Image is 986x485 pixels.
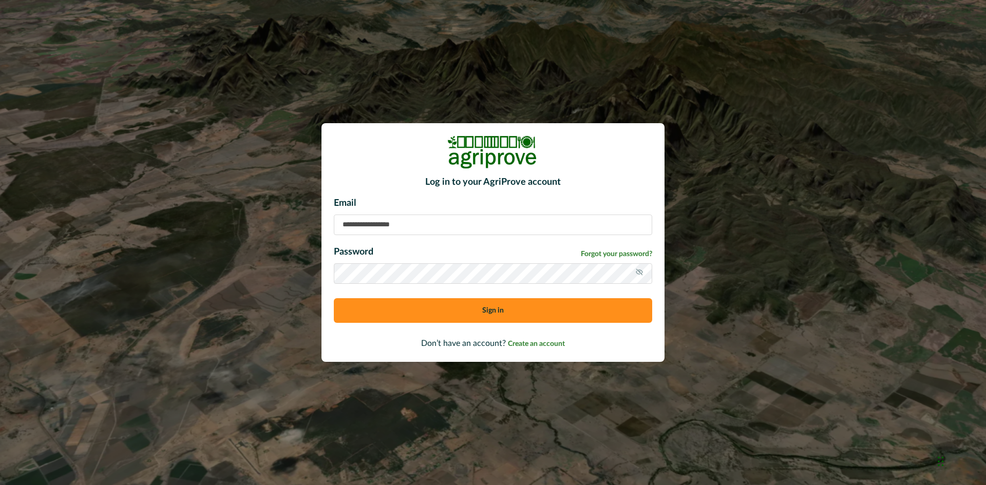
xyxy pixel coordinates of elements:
p: Email [334,197,652,210]
span: Create an account [508,340,565,347]
iframe: Chat Widget [935,436,986,485]
div: Drag [938,446,944,477]
a: Create an account [508,339,565,347]
a: Forgot your password? [581,249,652,260]
p: Don’t have an account? [334,337,652,350]
button: Sign in [334,298,652,323]
h2: Log in to your AgriProve account [334,177,652,188]
img: Logo Image [447,135,539,169]
p: Password [334,245,373,259]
